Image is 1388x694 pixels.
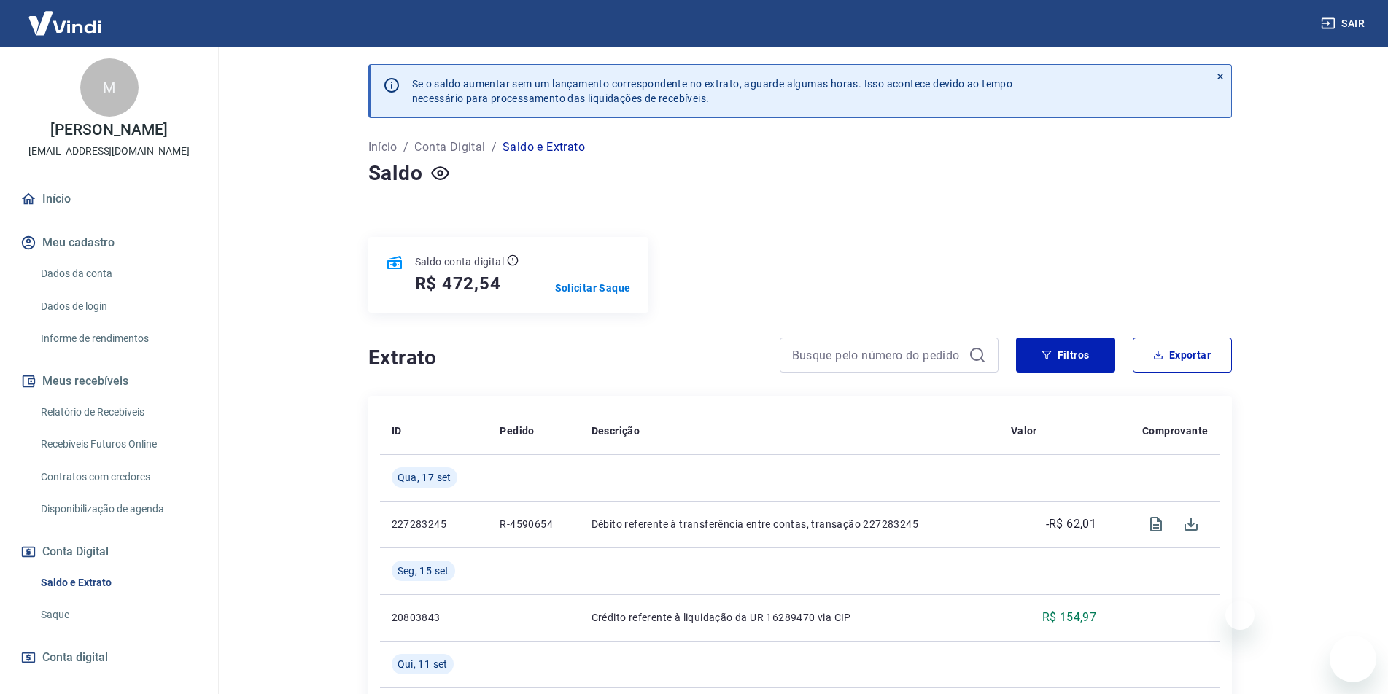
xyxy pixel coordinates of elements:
[50,122,167,138] p: [PERSON_NAME]
[414,139,485,156] a: Conta Digital
[1139,507,1174,542] span: Visualizar
[1142,424,1208,438] p: Comprovante
[500,424,534,438] p: Pedido
[592,424,640,438] p: Descrição
[368,139,398,156] a: Início
[35,600,201,630] a: Saque
[412,77,1013,106] p: Se o saldo aumentar sem um lançamento correspondente no extrato, aguarde algumas horas. Isso acon...
[1133,338,1232,373] button: Exportar
[392,424,402,438] p: ID
[415,254,505,269] p: Saldo conta digital
[35,292,201,321] a: Dados de login
[792,344,963,366] input: Busque pelo número do pedido
[368,343,762,373] h4: Extrato
[403,139,408,156] p: /
[18,536,201,568] button: Conta Digital
[1318,10,1370,37] button: Sair
[1011,424,1037,438] p: Valor
[392,610,477,625] p: 20803843
[492,139,497,156] p: /
[35,568,201,598] a: Saldo e Extrato
[415,272,501,295] h5: R$ 472,54
[592,610,988,625] p: Crédito referente à liquidação da UR 16289470 via CIP
[1046,515,1097,533] p: -R$ 62,01
[1016,338,1115,373] button: Filtros
[18,642,201,674] a: Conta digital
[18,365,201,397] button: Meus recebíveis
[35,397,201,427] a: Relatório de Recebíveis
[35,462,201,492] a: Contratos com credores
[42,647,108,668] span: Conta digital
[35,494,201,524] a: Disponibilização de agenda
[500,517,567,531] p: R-4590654
[1330,636,1376,682] iframe: Botão para abrir a janela de mensagens
[18,183,201,215] a: Início
[80,58,139,117] div: M
[555,281,631,295] a: Solicitar Saque
[503,139,585,156] p: Saldo e Extrato
[368,159,423,188] h4: Saldo
[18,1,112,45] img: Vindi
[398,564,449,578] span: Seg, 15 set
[35,259,201,289] a: Dados da conta
[28,144,190,159] p: [EMAIL_ADDRESS][DOMAIN_NAME]
[398,470,451,485] span: Qua, 17 set
[398,657,448,671] span: Qui, 11 set
[1174,507,1209,542] span: Download
[18,227,201,259] button: Meu cadastro
[35,324,201,354] a: Informe de rendimentos
[35,429,201,459] a: Recebíveis Futuros Online
[1225,601,1255,630] iframe: Fechar mensagem
[592,517,988,531] p: Débito referente à transferência entre contas, transação 227283245
[392,517,477,531] p: 227283245
[1042,609,1097,626] p: R$ 154,97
